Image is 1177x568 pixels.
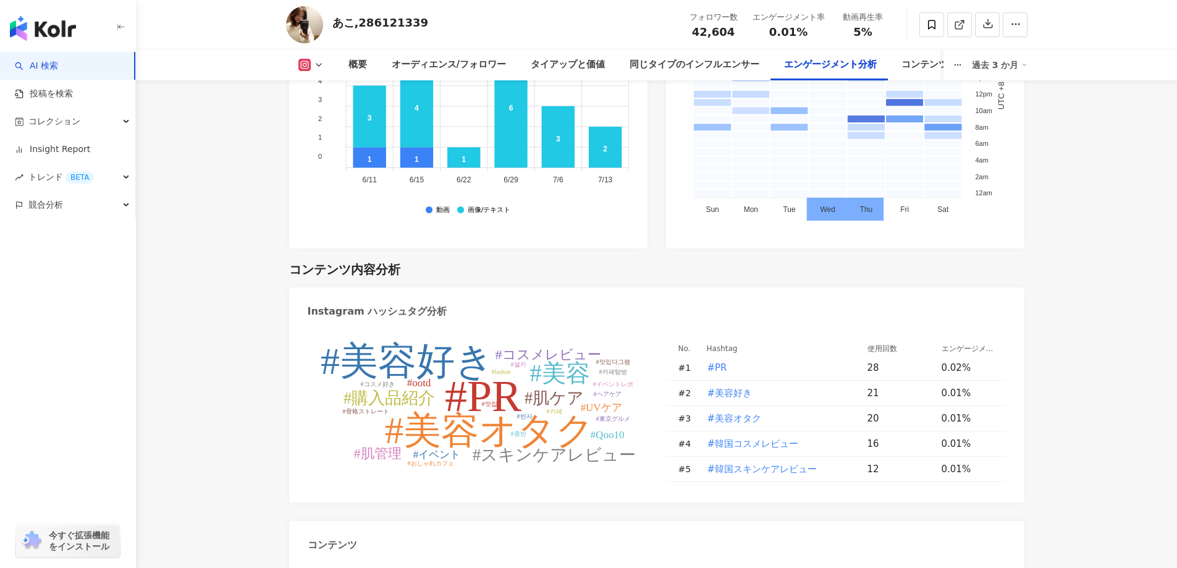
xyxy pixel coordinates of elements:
tspan: 6/22 [457,176,471,184]
div: 概要 [348,57,367,72]
span: トレンド [28,163,94,191]
tspan: #fashon [491,368,511,375]
td: #美容好き [697,381,858,406]
span: 42,604 [692,25,735,38]
tspan: #Qoo10 [590,429,624,441]
td: 0.01% [932,431,1006,457]
tspan: #骨格ストレート [342,408,389,415]
tspan: #コスメレビュー [495,347,601,362]
td: #PR [697,355,858,381]
div: 0.01% [942,412,993,425]
span: #PR [707,361,727,375]
tspan: Mon [743,205,757,214]
td: 0.02% [932,355,1006,381]
tspan: #美容オタク [384,410,594,451]
tspan: #美容 [529,360,590,386]
tspan: #반사 [517,413,532,420]
tspan: Sat [937,205,949,214]
tspan: #イベントレポ [593,381,633,388]
span: コレクション [28,108,80,135]
th: 使用回数 [858,342,932,355]
span: rise [15,173,23,182]
th: Hashtag [697,342,858,355]
button: #韓国コスメレビュー [707,431,799,456]
tspan: #셀카 [510,361,526,368]
tspan: 6/11 [362,176,377,184]
div: エンゲージメント分析 [784,57,877,72]
tspan: 3 [318,96,322,103]
tspan: #肌ケア [524,389,584,407]
div: 0.01% [942,386,993,400]
div: 21 [867,386,932,400]
button: #韓国スキンケアレビュー [707,457,818,481]
div: # 3 [678,412,697,425]
tspan: #東京グルメ [596,415,630,422]
img: chrome extension [20,531,43,551]
tspan: 10am [975,106,992,114]
tspan: #카페 [546,408,562,415]
tspan: #UVケア [580,402,622,413]
div: コンテンツ内容分析 [901,57,985,72]
tspan: 4am [975,156,988,163]
tspan: #맛집 [481,401,497,407]
text: UTC +8 [997,82,1006,109]
button: #美容オタク [707,406,762,431]
img: logo [10,16,76,41]
div: あこ,286121339 [332,15,429,30]
div: # 5 [678,462,697,476]
span: #美容好き [707,386,753,400]
div: 0.01% [942,437,993,451]
tspan: 2 [318,114,322,122]
td: #美容オタク [697,406,858,431]
div: 同じタイプのインフルエンサー [630,57,759,72]
span: 0.01% [769,26,808,38]
div: コンテンツ内容分析 [289,261,400,278]
a: searchAI 検索 [15,60,58,72]
tspan: #コスメ好き [360,381,394,388]
tspan: #카페탐방 [599,368,626,375]
td: #韓国コスメレビュー [697,431,858,457]
span: 今すぐ拡張機能をインストール [49,530,116,552]
div: # 2 [678,386,697,400]
th: No. [666,342,697,355]
div: # 1 [678,361,697,375]
td: #韓国スキンケアレビュー [697,457,858,482]
div: タイアップと価値 [531,57,605,72]
div: 20 [867,412,932,425]
tspan: 6/29 [504,176,518,184]
tspan: #종반 [510,430,526,437]
tspan: #ヘアケア [593,391,621,397]
tspan: #購入品紹介 [343,389,435,407]
tspan: Thu [859,205,872,214]
tspan: #おしゃれカフェ [407,460,454,467]
div: 28 [867,361,932,375]
button: #美容好き [707,381,753,405]
tspan: #ootd [407,377,431,389]
tspan: Fri [900,205,909,214]
tspan: 1 [318,134,322,141]
div: コンテンツ [308,538,357,552]
span: 5% [853,26,872,38]
tspan: Sun [706,205,719,214]
button: #PR [707,355,728,380]
tspan: 6/15 [409,176,424,184]
tspan: 2pm [975,74,988,81]
div: 0.01% [942,462,993,476]
tspan: 2am [975,172,988,180]
span: #韓国スキンケアレビュー [707,462,817,476]
a: chrome extension今すぐ拡張機能をインストール [16,524,120,557]
tspan: 7/6 [552,176,563,184]
tspan: #美容好き [321,340,494,382]
tspan: #肌管理 [353,446,401,461]
tspan: #イベント [413,449,460,460]
div: 0.02% [942,361,993,375]
a: Insight Report [15,143,90,156]
div: 画像/テキスト [468,206,511,214]
tspan: 4 [318,77,322,84]
tspan: 0 [318,153,322,160]
div: フォロワー数 [690,11,738,23]
img: KOL Avatar [286,6,323,43]
div: 過去 3 か月 [972,55,1027,75]
tspan: #PR [444,371,521,421]
td: 0.01% [932,381,1006,406]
